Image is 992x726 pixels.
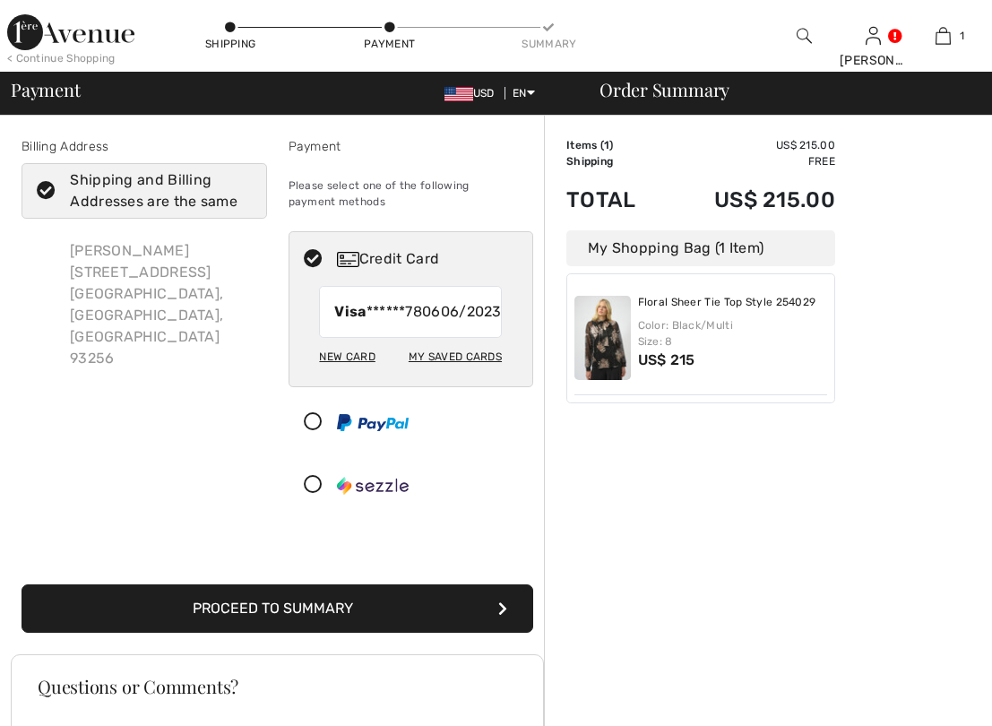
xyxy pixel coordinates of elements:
[38,678,517,696] h3: Questions or Comments?
[910,25,977,47] a: 1
[7,50,116,66] div: < Continue Shopping
[866,25,881,47] img: My Info
[22,137,267,156] div: Billing Address
[289,137,534,156] div: Payment
[664,169,835,230] td: US$ 215.00
[578,81,981,99] div: Order Summary
[319,341,375,372] div: New Card
[7,14,134,50] img: 1ère Avenue
[289,163,534,224] div: Please select one of the following payment methods
[566,153,664,169] td: Shipping
[566,169,664,230] td: Total
[604,139,609,151] span: 1
[441,301,502,323] span: 06/2023
[513,87,535,99] span: EN
[444,87,502,99] span: USD
[638,351,695,368] span: US$ 215
[664,153,835,169] td: Free
[444,87,473,101] img: US Dollar
[337,248,521,270] div: Credit Card
[203,36,257,52] div: Shipping
[334,303,366,320] strong: Visa
[566,230,835,266] div: My Shopping Bag (1 Item)
[11,81,80,99] span: Payment
[936,25,951,47] img: My Bag
[664,137,835,153] td: US$ 215.00
[363,36,417,52] div: Payment
[337,252,359,267] img: Credit Card
[574,296,631,380] img: Floral Sheer Tie Top Style 254029
[566,137,664,153] td: Items ( )
[522,36,575,52] div: Summary
[638,317,828,350] div: Color: Black/Multi Size: 8
[840,51,907,70] div: [PERSON_NAME]
[866,27,881,44] a: Sign In
[409,341,502,372] div: My Saved Cards
[22,584,533,633] button: Proceed to Summary
[638,296,816,310] a: Floral Sheer Tie Top Style 254029
[337,414,409,431] img: PayPal
[70,169,239,212] div: Shipping and Billing Addresses are the same
[56,226,267,384] div: [PERSON_NAME] [STREET_ADDRESS] [GEOGRAPHIC_DATA], [GEOGRAPHIC_DATA], [GEOGRAPHIC_DATA] 93256
[797,25,812,47] img: search the website
[960,28,964,44] span: 1
[337,477,409,495] img: Sezzle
